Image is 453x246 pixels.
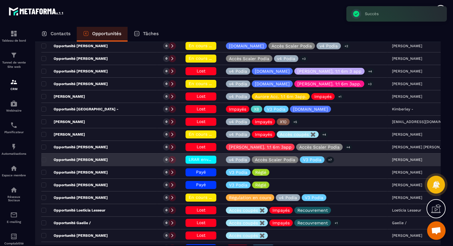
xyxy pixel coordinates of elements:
[189,157,218,162] span: LRAR envoyée
[229,120,247,124] p: v4 Podia
[2,160,26,182] a: automationsautomationsEspace membre
[336,93,344,100] p: +1
[197,144,206,149] span: Lost
[197,94,206,99] span: Lost
[41,81,108,86] p: Opportunité [PERSON_NAME]
[255,183,266,187] p: Réglé
[165,221,167,225] p: 0
[41,195,108,200] p: Opportunité [PERSON_NAME]
[197,68,206,73] span: Lost
[41,208,105,213] p: Opportunité Loeticia Lesseur
[41,145,108,150] p: Opportunité [PERSON_NAME]
[297,221,328,225] p: Recouvrement
[2,109,26,112] p: Webinaire
[277,56,295,61] p: v4 Podia
[165,56,167,61] p: 0
[255,158,295,162] p: Accès Scaler Podia
[165,145,167,149] p: 0
[255,69,290,73] p: [DOMAIN_NAME]
[229,208,265,212] p: Accès coupés ✖️
[196,170,206,174] span: Payé
[10,143,18,150] img: automations
[314,94,332,99] p: Impayés
[77,27,128,42] a: Opportunités
[128,27,165,42] a: Tâches
[197,119,206,124] span: Lost
[333,220,340,226] p: +1
[10,100,18,107] img: automations
[165,44,167,48] p: 0
[229,82,247,86] p: v4 Podia
[10,165,18,172] img: automations
[229,145,292,149] p: [PERSON_NAME]. 1:1 6m 3app
[189,56,245,61] span: En cours de régularisation
[197,207,206,212] span: Lost
[229,69,247,73] p: v4 Podia
[2,87,26,91] p: CRM
[189,195,245,200] span: En cours de régularisation
[165,132,167,137] p: 0
[229,158,247,162] p: v4 Podia
[2,60,26,69] p: Tunnel de vente Site web
[189,43,245,48] span: En cours de régularisation
[342,43,350,49] p: +2
[280,120,287,124] p: X10
[229,44,264,48] p: [DOMAIN_NAME]
[165,170,167,174] p: 0
[2,95,26,117] a: automationsautomationsWebinaire
[255,94,307,99] p: Aurore Acc. 1:1 6m 3app.
[165,107,167,111] p: 0
[2,39,26,42] p: Tableau de bord
[41,220,91,225] p: Opportunité Gaelle /
[41,233,108,238] p: Opportunité [PERSON_NAME]
[272,221,290,225] p: Impayés
[10,121,18,129] img: scheduler
[297,69,361,73] p: [PERSON_NAME]. 1:1 6m 3 app
[196,182,206,187] span: Payé
[297,82,361,86] p: [PERSON_NAME]. 1:1 6m 3app.
[189,81,245,86] span: En cours de régularisation
[41,107,118,112] p: Opportunité [GEOGRAPHIC_DATA] -
[41,69,108,74] p: Opportunité [PERSON_NAME]
[41,182,108,187] p: Opportunité [PERSON_NAME]
[165,120,167,124] p: 0
[229,56,269,61] p: Accès Scaler Podia
[272,208,290,212] p: Impayés
[303,158,321,162] p: V3 Podia
[165,69,167,73] p: 0
[165,233,167,238] p: 0
[255,170,266,174] p: Réglé
[41,170,108,175] p: Opportunité [PERSON_NAME]
[229,233,265,238] p: Accès coupés ✖️
[255,82,290,86] p: [DOMAIN_NAME]
[229,132,247,137] p: v4 Podia
[2,220,26,223] p: E-mailing
[41,132,85,137] p: [PERSON_NAME]
[229,107,246,111] p: Impayés
[9,6,64,17] img: logo
[41,94,85,99] p: [PERSON_NAME]
[255,132,272,137] p: Impayés
[2,182,26,207] a: social-networksocial-networkRéseaux Sociaux
[165,195,167,200] p: 0
[10,78,18,86] img: formation
[35,27,77,42] a: Contacts
[10,30,18,37] img: formation
[366,81,374,87] p: +3
[229,94,247,99] p: v4 Podia
[229,195,271,200] p: Régulation en cours
[2,195,26,202] p: Réseaux Sociaux
[366,68,374,75] p: +4
[229,170,247,174] p: V3 Podia
[51,31,71,36] p: Contacts
[41,157,108,162] p: Opportunité [PERSON_NAME]
[10,233,18,240] img: accountant
[165,82,167,86] p: 0
[165,183,167,187] p: 0
[254,107,259,111] p: X8
[165,208,167,212] p: 0
[41,43,108,48] p: Opportunité [PERSON_NAME]
[299,145,340,149] p: Accès Scaler Podia
[305,195,323,200] p: V3 Podia
[291,119,299,125] p: +5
